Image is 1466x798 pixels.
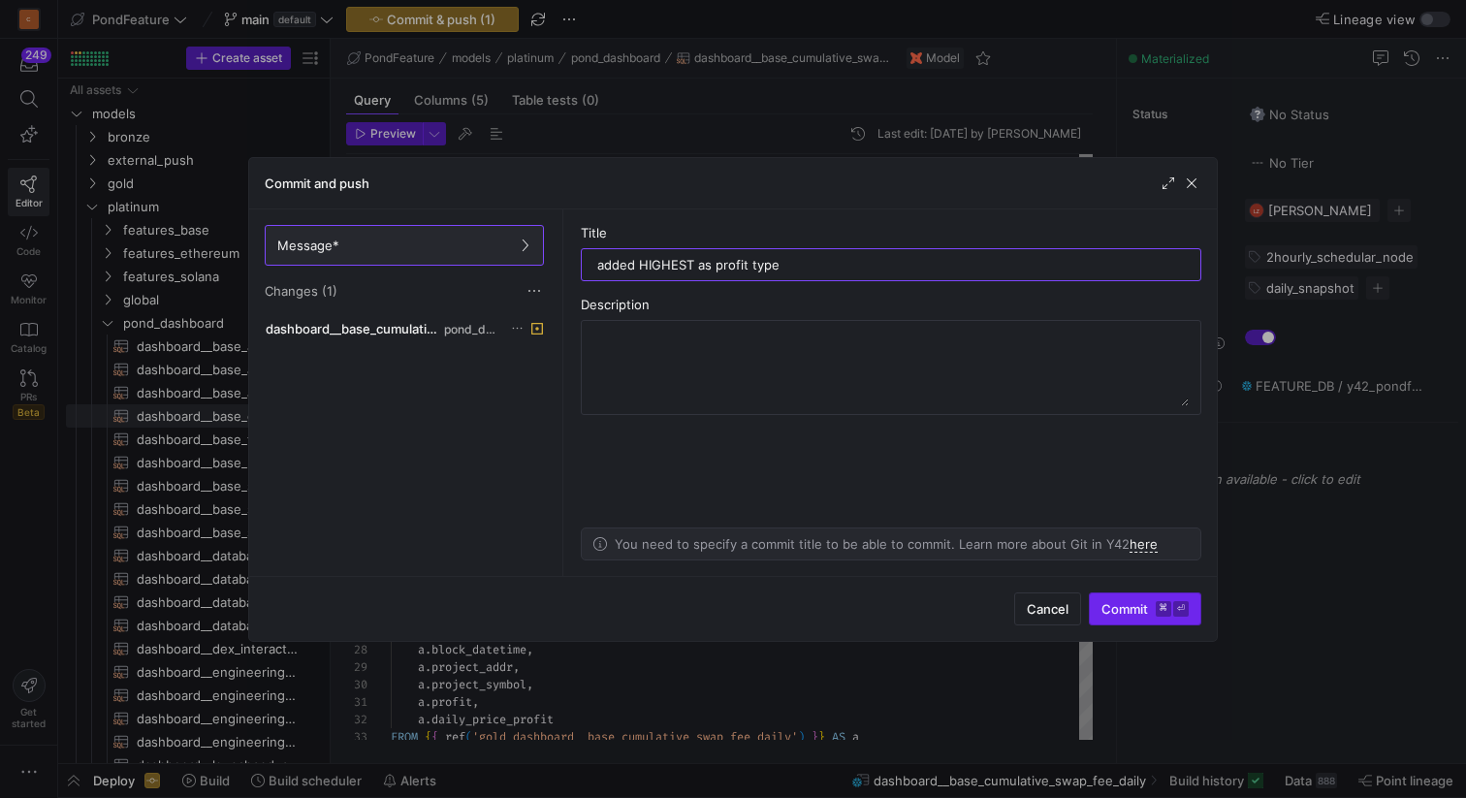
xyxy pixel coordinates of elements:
[266,321,440,336] span: dashboard__base_cumulative_swap_fee_daily.sql
[1027,601,1068,617] span: Cancel
[1156,601,1171,617] kbd: ⌘
[444,323,500,336] span: pond_dashboard
[1130,536,1158,553] a: here
[277,238,339,253] span: Message*
[261,316,548,341] button: dashboard__base_cumulative_swap_fee_daily.sqlpond_dashboard
[1173,601,1189,617] kbd: ⏎
[265,225,544,266] button: Message*
[1101,601,1189,617] span: Commit
[615,536,1158,552] p: You need to specify a commit title to be able to commit. Learn more about Git in Y42
[1014,592,1081,625] button: Cancel
[581,297,1201,312] div: Description
[265,176,369,191] h3: Commit and push
[1089,592,1201,625] button: Commit⌘⏎
[265,283,337,299] span: Changes (1)
[581,225,607,240] span: Title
